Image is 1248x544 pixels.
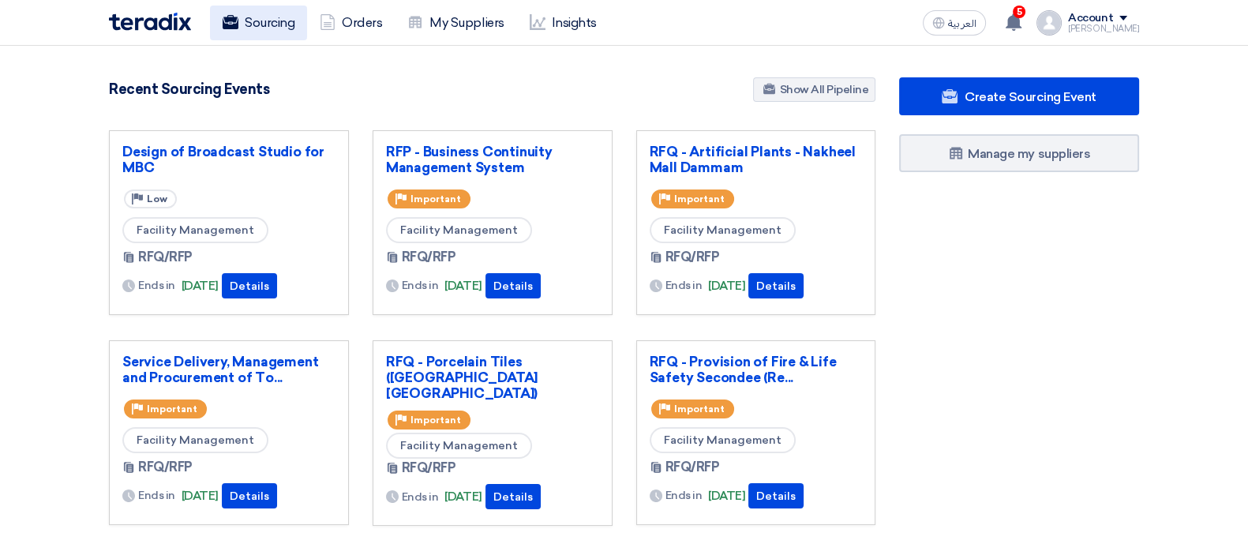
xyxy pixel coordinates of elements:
span: Create Sourcing Event [965,89,1096,104]
span: Facility Management [386,433,532,459]
img: profile_test.png [1036,10,1062,36]
span: Facility Management [122,427,268,453]
a: Orders [307,6,395,40]
span: Important [410,193,461,204]
span: RFQ/RFP [402,248,456,267]
span: [DATE] [444,277,482,295]
span: Low [147,193,167,204]
button: Details [485,484,541,509]
span: Facility Management [650,217,796,243]
span: RFQ/RFP [402,459,456,478]
span: Ends in [402,277,439,294]
a: Show All Pipeline [753,77,875,102]
img: Teradix logo [109,13,191,31]
span: [DATE] [708,487,745,505]
span: Important [410,415,461,426]
span: Ends in [665,277,703,294]
a: Manage my suppliers [899,134,1139,172]
button: العربية [923,10,986,36]
span: Ends in [402,489,439,505]
button: Details [485,273,541,298]
a: RFQ - Porcelain Tiles ([GEOGRAPHIC_DATA] [GEOGRAPHIC_DATA]) [386,354,599,401]
span: Ends in [138,487,175,504]
button: Details [748,483,804,508]
span: Important [147,403,197,415]
a: Design of Broadcast Studio for MBC [122,144,335,175]
span: [DATE] [182,277,219,295]
span: Facility Management [122,217,268,243]
span: 5 [1013,6,1025,18]
span: [DATE] [182,487,219,505]
a: Sourcing [210,6,307,40]
span: Ends in [665,487,703,504]
span: العربية [948,18,976,29]
a: RFP - Business Continuity Management System [386,144,599,175]
span: [DATE] [708,277,745,295]
a: RFQ - Artificial Plants - Nakheel Mall Dammam [650,144,863,175]
span: Facility Management [650,427,796,453]
span: Ends in [138,277,175,294]
span: RFQ/RFP [138,248,193,267]
button: Details [222,273,277,298]
h4: Recent Sourcing Events [109,81,269,98]
span: Important [674,193,725,204]
span: Important [674,403,725,415]
span: RFQ/RFP [665,458,720,477]
a: RFQ - Provision of Fire & Life Safety Secondee (Re... [650,354,863,385]
div: [PERSON_NAME] [1068,24,1139,33]
button: Details [748,273,804,298]
span: RFQ/RFP [138,458,193,477]
a: My Suppliers [395,6,516,40]
span: RFQ/RFP [665,248,720,267]
div: Account [1068,12,1113,25]
span: Facility Management [386,217,532,243]
button: Details [222,483,277,508]
span: [DATE] [444,488,482,506]
a: Insights [517,6,609,40]
a: Service Delivery, Management and Procurement of To... [122,354,335,385]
